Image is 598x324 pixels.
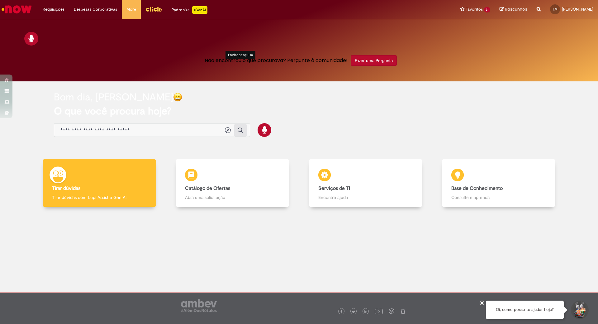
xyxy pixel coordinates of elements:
[54,106,544,117] h2: O que você procura hoje?
[451,194,546,201] p: Consulte e aprenda
[562,7,593,12] span: [PERSON_NAME]
[466,6,483,12] span: Favoritos
[52,185,80,191] b: Tirar dúvidas
[389,308,394,314] img: logo_footer_workplace.png
[318,185,350,191] b: Serviços de TI
[52,194,147,201] p: Tirar dúvidas com Lupi Assist e Gen Ai
[185,185,230,191] b: Catálogo de Ofertas
[54,92,173,103] h2: Bom dia, [PERSON_NAME]
[126,6,136,12] span: More
[451,185,503,191] b: Base de Conhecimento
[185,194,280,201] p: Abra uma solicitação
[172,6,207,14] div: Padroniza
[486,301,564,319] div: Oi, como posso te ajudar hoje?
[375,307,383,315] img: logo_footer_youtube.png
[318,194,413,201] p: Encontre ajuda
[340,310,343,313] img: logo_footer_facebook.png
[43,6,64,12] span: Requisições
[33,159,166,207] a: Tirar dúvidas Tirar dúvidas com Lupi Assist e Gen Ai
[205,58,348,63] h2: Não encontrou o que procurava? Pergunte à comunidade!
[553,7,558,11] span: LM
[400,308,406,314] img: logo_footer_naosei.png
[484,7,490,12] span: 31
[500,7,527,12] a: Rascunhos
[166,159,299,207] a: Catálogo de Ofertas Abra uma solicitação
[352,310,355,313] img: logo_footer_twitter.png
[351,55,397,66] button: Fazer uma Pergunta
[299,159,432,207] a: Serviços de TI Encontre ajuda
[192,6,207,14] p: +GenAi
[1,3,33,16] img: ServiceNow
[173,93,182,102] img: happy-face.png
[145,4,162,14] img: click_logo_yellow_360x200.png
[364,310,368,314] img: logo_footer_linkedin.png
[432,159,566,207] a: Base de Conhecimento Consulte e aprenda
[570,301,589,319] button: Iniciar Conversa de Suporte
[181,299,217,312] img: logo_footer_ambev_rotulo_gray.png
[74,6,117,12] span: Despesas Corporativas
[505,6,527,12] span: Rascunhos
